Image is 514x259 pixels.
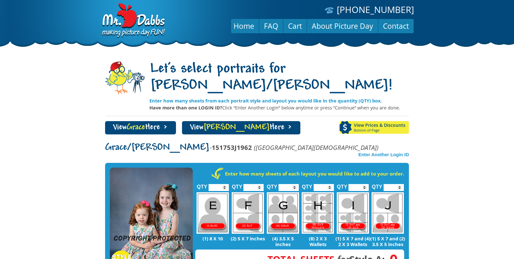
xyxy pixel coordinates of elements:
[372,177,382,193] label: QTY
[182,121,300,134] a: View[PERSON_NAME]Here >
[105,143,210,153] span: Grace/[PERSON_NAME]
[225,170,404,177] strong: Enter how many sheets of each layout you would like to add to your order.
[335,236,370,247] p: (1) 5 X 7 and (4) 2 X 3 Wallets
[100,3,166,39] img: Dabbs Company
[300,236,335,247] p: (8) 2 X 3 Wallets
[149,97,382,104] strong: Enter how many sheets from each portrait style and layout you would like in the quantity (QTY) box.
[230,236,266,241] p: (2) 5 X 7 inches
[212,143,252,152] strong: 151753J1962
[197,192,229,234] img: E
[302,192,334,234] img: H
[149,104,409,111] p: Click “Enter Another Login” below anytime or press “Continue” when you are done.
[370,236,405,247] p: (1) 5 X 7 and (2) 3.5 X 5 inches
[267,192,299,234] img: G
[302,177,312,193] label: QTY
[204,123,270,132] span: [PERSON_NAME]
[105,144,379,151] p: -
[337,177,347,193] label: QTY
[259,18,283,34] a: FAQ
[149,104,222,111] strong: Have more than one LOGIN ID?
[197,177,207,193] label: QTY
[307,18,378,34] a: About Picture Day
[354,128,409,132] span: Bottom of Page
[195,236,230,241] p: (1) 8 X 10
[358,152,409,157] a: Enter Another Login ID
[149,61,409,95] h1: Let's select portraits for [PERSON_NAME]/[PERSON_NAME]!
[127,123,145,132] span: Grace
[232,192,264,234] img: F
[232,177,242,193] label: QTY
[340,121,409,134] a: View Prices & DiscountsBottom of Page
[283,18,307,34] a: Cart
[337,3,414,15] a: [PHONE_NUMBER]
[229,18,259,34] a: Home
[265,236,300,247] p: (4) 3.5 X 5 inches
[372,192,404,234] img: J
[267,177,277,193] label: QTY
[378,18,414,34] a: Contact
[337,192,369,234] img: I
[105,62,145,94] img: camera-mascot
[105,121,176,134] a: ViewGraceHere >
[254,143,379,152] em: ([GEOGRAPHIC_DATA][DEMOGRAPHIC_DATA])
